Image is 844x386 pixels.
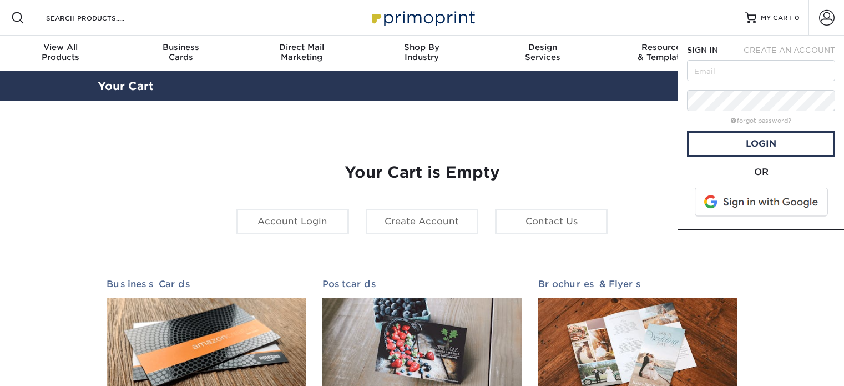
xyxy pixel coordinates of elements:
span: Design [482,42,603,52]
a: Shop ByIndustry [362,36,482,71]
a: Login [687,131,835,157]
span: Shop By [362,42,482,52]
div: Marketing [241,42,362,62]
span: CREATE AN ACCOUNT [744,46,835,54]
div: & Templates [603,42,723,62]
span: 0 [795,14,800,22]
h2: Business Cards [107,279,306,289]
h2: Postcards [322,279,522,289]
a: forgot password? [731,117,791,124]
h2: Brochures & Flyers [538,279,737,289]
a: Your Cart [98,79,154,93]
div: OR [687,166,835,179]
a: Account Login [236,209,349,234]
h1: Your Cart is Empty [107,163,738,182]
a: Contact Us [495,209,608,234]
a: Resources& Templates [603,36,723,71]
span: Direct Mail [241,42,362,52]
span: MY CART [761,13,792,23]
input: SEARCH PRODUCTS..... [45,11,153,24]
img: Primoprint [367,6,478,29]
input: Email [687,60,835,81]
span: SIGN IN [687,46,718,54]
span: Resources [603,42,723,52]
a: Create Account [366,209,478,234]
a: Direct MailMarketing [241,36,362,71]
div: Cards [120,42,241,62]
div: Industry [362,42,482,62]
span: Business [120,42,241,52]
a: BusinessCards [120,36,241,71]
div: Services [482,42,603,62]
a: DesignServices [482,36,603,71]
